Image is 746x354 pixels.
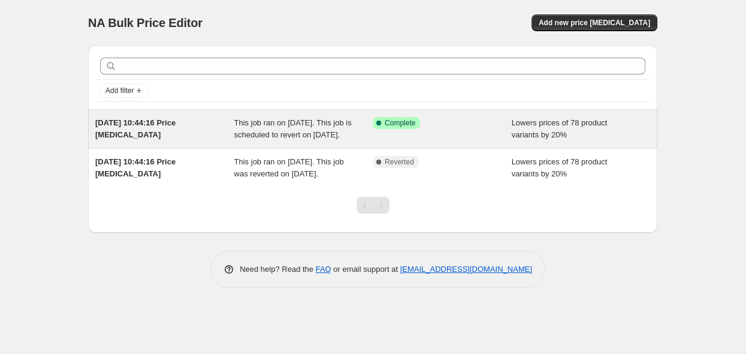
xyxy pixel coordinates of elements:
button: Add new price [MEDICAL_DATA] [531,14,657,31]
span: This job ran on [DATE]. This job was reverted on [DATE]. [234,157,344,178]
span: Add new price [MEDICAL_DATA] [539,18,650,28]
span: Complete [385,118,415,128]
span: [DATE] 10:44:16 Price [MEDICAL_DATA] [95,118,176,139]
span: This job ran on [DATE]. This job is scheduled to revert on [DATE]. [234,118,352,139]
a: FAQ [316,265,331,274]
span: NA Bulk Price Editor [88,16,203,29]
span: Add filter [105,86,134,95]
span: [DATE] 10:44:16 Price [MEDICAL_DATA] [95,157,176,178]
button: Add filter [100,83,148,98]
span: or email support at [331,265,400,274]
span: Lowers prices of 78 product variants by 20% [512,118,608,139]
a: [EMAIL_ADDRESS][DOMAIN_NAME] [400,265,532,274]
span: Need help? Read the [240,265,316,274]
nav: Pagination [357,197,389,214]
span: Reverted [385,157,414,167]
span: Lowers prices of 78 product variants by 20% [512,157,608,178]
